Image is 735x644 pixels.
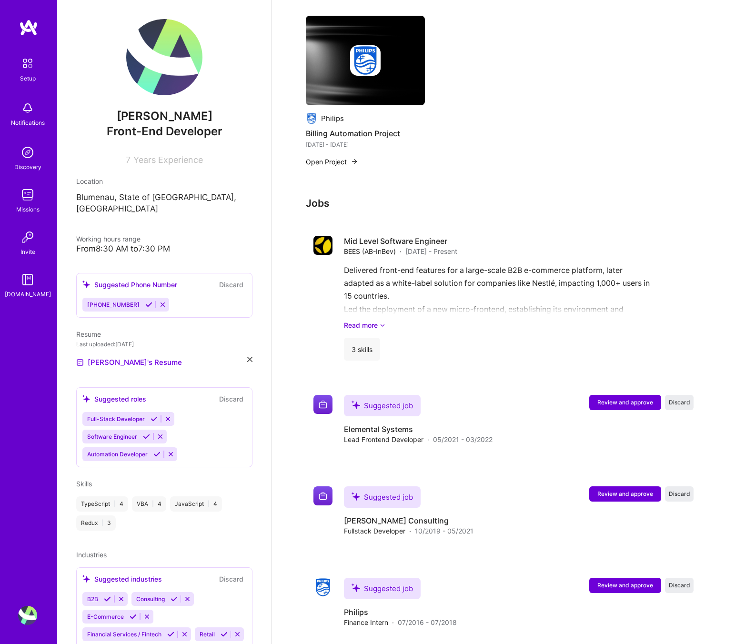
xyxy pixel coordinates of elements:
i: icon SuggestedTeams [82,575,91,583]
div: From 8:30 AM to 7:30 PM [76,244,252,254]
i: Reject [234,631,241,638]
span: · [409,526,411,536]
div: Suggested job [344,395,421,416]
button: Discard [665,578,694,593]
div: Missions [16,204,40,214]
span: · [400,246,402,256]
span: Financial Services / Fintech [87,631,161,638]
i: Reject [184,595,191,603]
span: Industries [76,551,107,559]
i: icon ArrowDownSecondaryDark [380,320,385,330]
img: logo [19,19,38,36]
span: [DATE] - Present [405,246,457,256]
img: Invite [18,228,37,247]
div: Suggested Phone Number [82,280,177,290]
div: 3 skills [344,338,380,361]
h4: Philips [344,607,457,617]
p: Blumenau, State of [GEOGRAPHIC_DATA], [GEOGRAPHIC_DATA] [76,192,252,215]
div: Invite [20,247,35,257]
span: Review and approve [597,490,653,498]
div: Suggested job [344,486,421,508]
span: Review and approve [597,398,653,406]
div: JavaScript 4 [170,496,222,512]
span: 05/2021 - 03/2022 [433,434,493,444]
img: User Avatar [18,606,37,625]
img: User Avatar [126,19,202,95]
span: Years Experience [133,155,203,165]
i: Reject [159,301,166,308]
div: Suggested job [344,578,421,599]
i: icon Close [247,357,252,362]
button: Review and approve [589,578,661,593]
h4: Mid Level Software Engineer [344,236,457,246]
span: Full-Stack Developer [87,415,145,423]
div: Suggested roles [82,394,146,404]
img: cover [306,16,425,105]
a: [PERSON_NAME]'s Resume [76,357,182,368]
span: · [427,434,429,444]
i: icon SuggestedTeams [352,401,360,409]
img: setup [18,53,38,73]
img: Company logo [313,486,332,505]
button: Discard [665,395,694,410]
span: Front-End Developer [107,124,222,138]
i: Reject [181,631,188,638]
img: arrow-right [351,158,358,165]
span: [PERSON_NAME] [76,109,252,123]
img: guide book [18,270,37,289]
div: Discovery [14,162,41,172]
span: BEES (AB-InBev) [344,246,396,256]
span: E-Commerce [87,613,124,620]
i: Accept [221,631,228,638]
button: Discard [216,574,246,584]
span: Software Engineer [87,433,137,440]
i: icon SuggestedTeams [82,395,91,403]
h4: Elemental Systems [344,424,493,434]
span: Automation Developer [87,451,148,458]
span: Retail [200,631,215,638]
span: 10/2019 - 05/2021 [415,526,473,536]
div: Setup [20,73,36,83]
button: Discard [665,486,694,502]
span: B2B [87,595,98,603]
span: Resume [76,330,101,338]
span: | [152,500,154,508]
span: · [392,617,394,627]
button: Discard [216,279,246,290]
i: Accept [145,301,152,308]
i: Accept [130,613,137,620]
button: Open Project [306,157,358,167]
i: Reject [157,433,164,440]
button: Review and approve [589,486,661,502]
i: Accept [143,433,150,440]
span: Skills [76,480,92,488]
div: Notifications [11,118,45,128]
div: VBA 4 [132,496,166,512]
span: Fullstack Developer [344,526,405,536]
div: [DATE] - [DATE] [306,140,425,150]
span: Lead Frontend Developer [344,434,423,444]
img: Company logo [306,113,317,124]
span: [PHONE_NUMBER] [87,301,140,308]
a: User Avatar [16,606,40,625]
div: Location [76,176,252,186]
div: TypeScript 4 [76,496,128,512]
span: Review and approve [597,581,653,589]
img: Resume [76,359,84,366]
i: Reject [167,451,174,458]
h4: [PERSON_NAME] Consulting [344,515,473,526]
button: Discard [216,393,246,404]
span: 07/2016 - 07/2018 [398,617,457,627]
div: [DOMAIN_NAME] [5,289,51,299]
i: icon SuggestedTeams [352,584,360,592]
span: Working hours range [76,235,141,243]
span: Discard [669,398,690,406]
a: Read more [344,320,694,330]
span: | [114,500,116,508]
img: discovery [18,143,37,162]
span: | [101,519,103,527]
i: icon SuggestedTeams [82,281,91,289]
img: Company logo [350,45,381,76]
div: Redux 3 [76,515,116,531]
img: Company logo [313,578,332,597]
